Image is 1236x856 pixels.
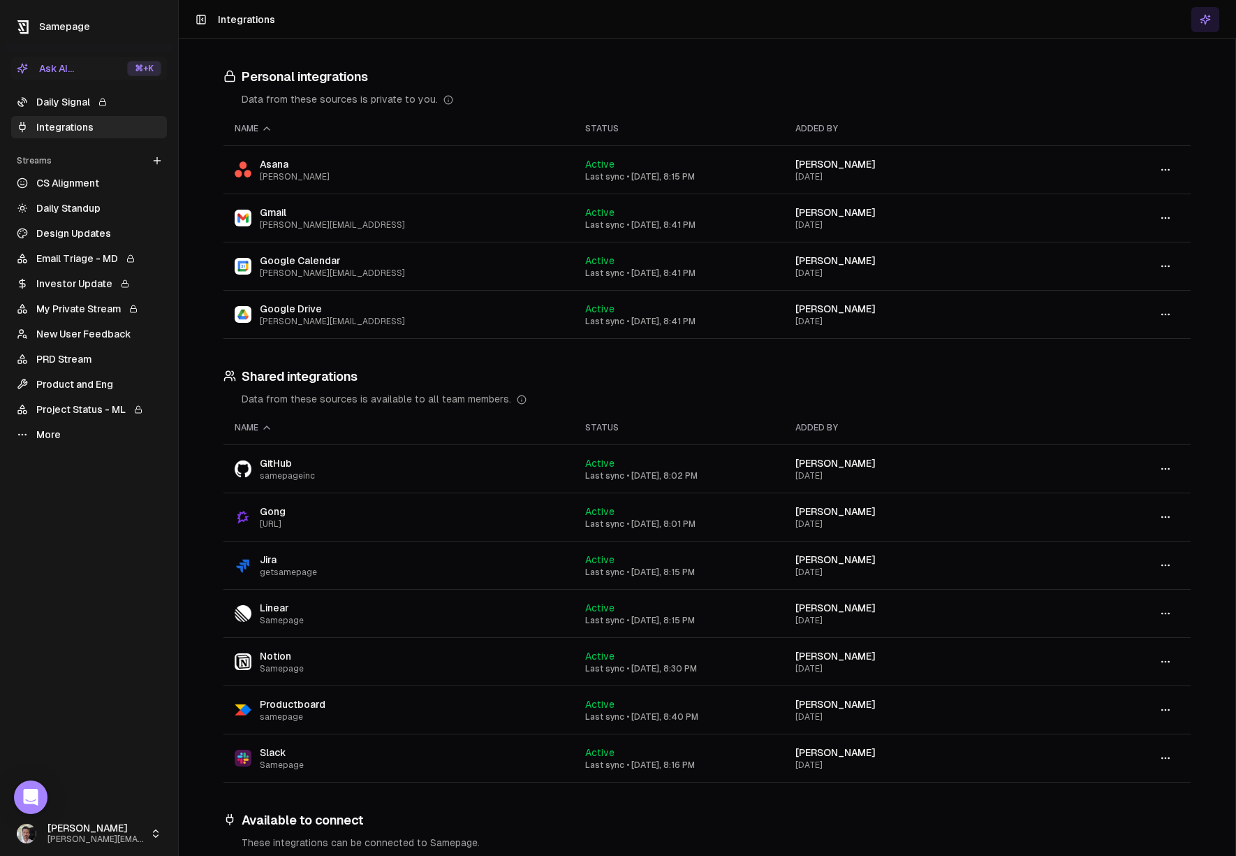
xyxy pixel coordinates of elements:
[260,615,304,626] span: Samepage
[260,711,325,723] span: samepage
[795,207,876,218] span: [PERSON_NAME]
[11,91,167,113] a: Daily Signal
[242,92,1191,106] div: Data from these sources is private to you.
[11,817,167,850] button: [PERSON_NAME][PERSON_NAME][EMAIL_ADDRESS]
[260,697,325,711] span: Productboard
[260,553,317,567] span: Jira
[585,219,773,231] div: Last sync • [DATE], 8:41 PM
[242,836,1191,850] div: These integrations can be connected to Samepage.
[260,316,405,327] span: [PERSON_NAME][EMAIL_ADDRESS]
[260,649,304,663] span: Notion
[17,824,36,843] img: _image
[795,602,876,614] span: [PERSON_NAME]
[235,161,251,177] img: Asana
[242,392,1191,406] div: Data from these sources is available to all team members.
[260,601,304,615] span: Linear
[11,57,167,80] button: Ask AI...⌘+K
[585,159,615,170] span: Active
[795,458,876,469] span: [PERSON_NAME]
[11,423,167,446] a: More
[795,268,1053,279] div: [DATE]
[795,470,1053,481] div: [DATE]
[585,711,773,723] div: Last sync • [DATE], 8:40 PM
[47,822,145,835] span: [PERSON_NAME]
[235,210,251,226] img: Gmail
[585,663,773,674] div: Last sync • [DATE], 8:30 PM
[585,255,615,266] span: Active
[585,422,773,433] div: Status
[260,746,304,760] span: Slack
[585,602,615,614] span: Active
[795,303,876,314] span: [PERSON_NAME]
[235,509,251,525] img: Gong
[585,615,773,626] div: Last sync • [DATE], 8:15 PM
[223,67,1191,87] h3: Personal integrations
[585,747,615,758] span: Active
[795,506,876,517] span: [PERSON_NAME]
[260,470,315,481] span: samepageinc
[585,207,615,218] span: Active
[585,268,773,279] div: Last sync • [DATE], 8:41 PM
[795,554,876,565] span: [PERSON_NAME]
[235,702,251,718] img: Productboard
[235,605,251,622] img: Linear
[235,557,251,574] img: Jira
[795,171,1053,182] div: [DATE]
[14,781,47,814] div: Open Intercom Messenger
[11,398,167,421] a: Project Status - ML
[260,518,286,530] span: [URL]
[585,554,615,565] span: Active
[11,348,167,370] a: PRD Stream
[260,219,405,231] span: [PERSON_NAME][EMAIL_ADDRESS]
[11,323,167,345] a: New User Feedback
[795,422,1053,433] div: Added by
[795,747,876,758] span: [PERSON_NAME]
[235,750,251,767] img: Slack
[585,760,773,771] div: Last sync • [DATE], 8:16 PM
[11,222,167,245] a: Design Updates
[11,150,167,172] div: Streams
[260,157,330,171] span: Asana
[260,171,330,182] span: [PERSON_NAME]
[795,518,1053,530] div: [DATE]
[260,254,405,268] span: Google Calendar
[585,316,773,327] div: Last sync • [DATE], 8:41 PM
[585,171,773,182] div: Last sync • [DATE], 8:15 PM
[235,422,563,433] div: Name
[17,61,74,75] div: Ask AI...
[795,123,1053,134] div: Added by
[795,316,1053,327] div: [DATE]
[585,470,773,481] div: Last sync • [DATE], 8:02 PM
[795,219,1053,231] div: [DATE]
[585,699,615,710] span: Active
[235,460,251,477] img: GitHub
[260,505,286,518] span: Gong
[218,13,275,27] h1: Integrations
[235,258,251,275] img: Google Calendar
[260,663,304,674] span: Samepage
[795,651,876,662] span: [PERSON_NAME]
[585,123,773,134] div: Status
[235,653,251,670] img: Notion
[260,456,315,470] span: GitHub
[11,373,167,396] a: Product and Eng
[11,172,167,194] a: CS Alignment
[795,663,1053,674] div: [DATE]
[223,367,1191,386] h3: Shared integrations
[795,159,876,170] span: [PERSON_NAME]
[11,273,167,295] a: Investor Update
[585,567,773,578] div: Last sync • [DATE], 8:15 PM
[260,567,317,578] span: getsamepage
[11,247,167,270] a: Email Triage - MD
[795,711,1053,723] div: [DATE]
[235,306,251,323] img: Google Drive
[795,615,1053,626] div: [DATE]
[235,123,563,134] div: Name
[260,302,405,316] span: Google Drive
[585,506,615,517] span: Active
[260,205,405,219] span: Gmail
[585,303,615,314] span: Active
[11,298,167,320] a: My Private Stream
[127,61,161,76] div: ⌘ +K
[260,268,405,279] span: [PERSON_NAME][EMAIL_ADDRESS]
